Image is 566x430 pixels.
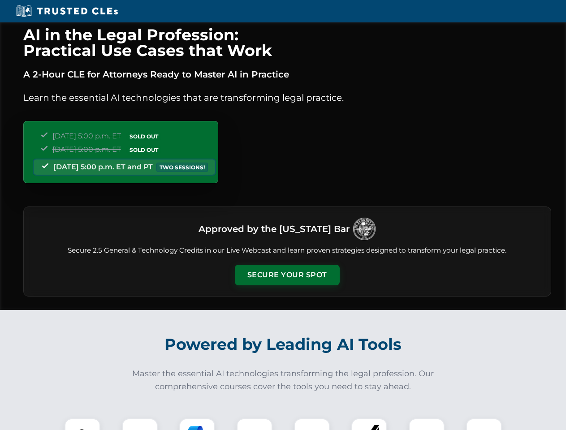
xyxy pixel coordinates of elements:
span: [DATE] 5:00 p.m. ET [52,145,121,154]
img: Trusted CLEs [13,4,121,18]
h3: Approved by the [US_STATE] Bar [199,221,350,237]
span: SOLD OUT [126,145,161,155]
p: Secure 2.5 General & Technology Credits in our Live Webcast and learn proven strategies designed ... [35,245,540,256]
span: SOLD OUT [126,132,161,141]
p: A 2-Hour CLE for Attorneys Ready to Master AI in Practice [23,67,551,82]
span: [DATE] 5:00 p.m. ET [52,132,121,140]
img: Logo [353,218,376,240]
h2: Powered by Leading AI Tools [35,329,531,360]
p: Master the essential AI technologies transforming the legal profession. Our comprehensive courses... [126,367,440,393]
h1: AI in the Legal Profession: Practical Use Cases that Work [23,27,551,58]
button: Secure Your Spot [235,265,340,285]
p: Learn the essential AI technologies that are transforming legal practice. [23,90,551,105]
